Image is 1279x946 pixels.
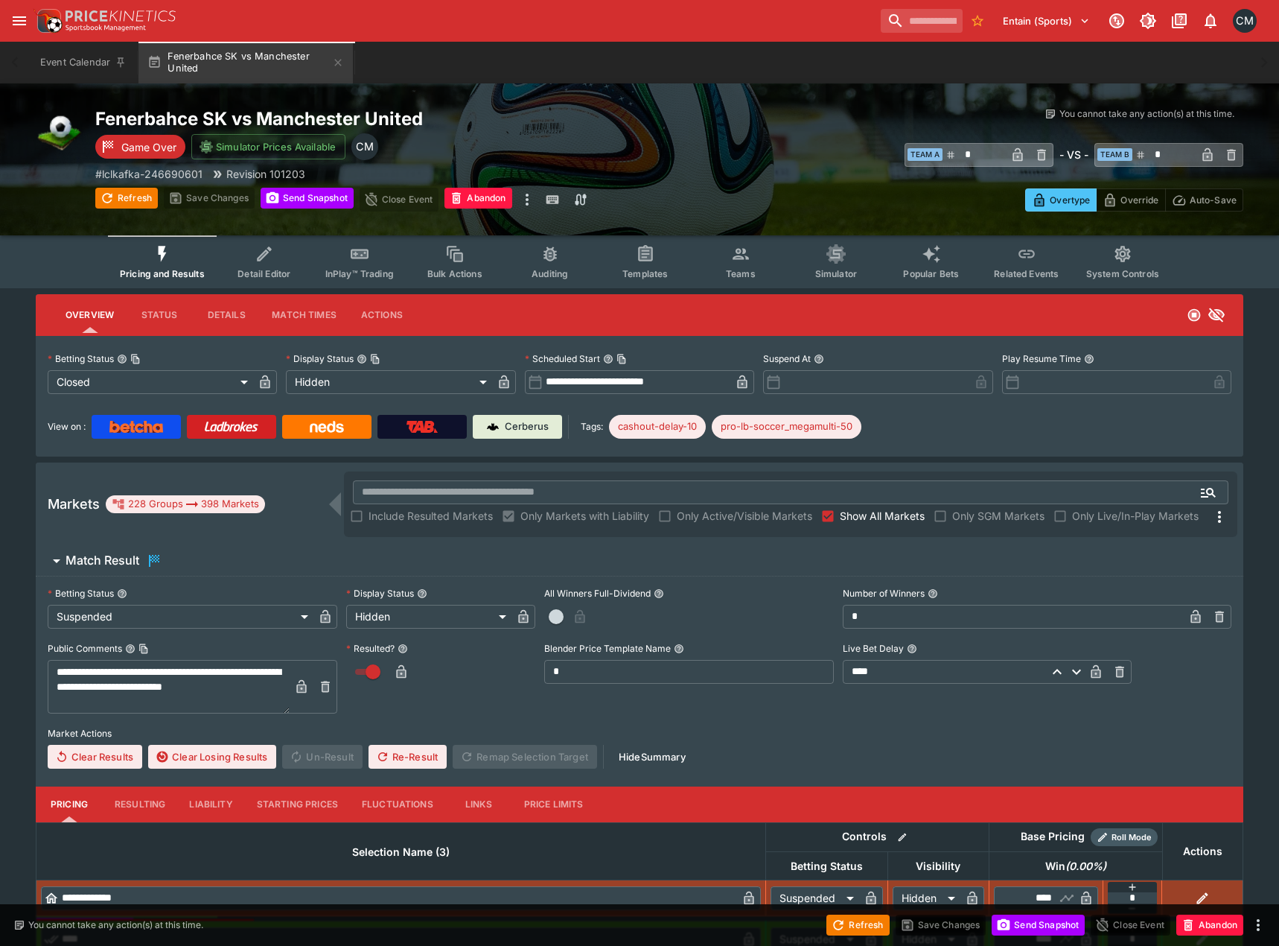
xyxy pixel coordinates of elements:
button: Liability [177,787,244,822]
button: Connected to PK [1103,7,1130,34]
button: Betting StatusCopy To Clipboard [117,354,127,364]
button: No Bookmarks [966,9,989,33]
div: Base Pricing [1015,828,1091,846]
p: Suspend At [763,352,811,365]
h6: Match Result [66,553,139,568]
p: Cerberus [505,419,549,434]
span: Roll Mode [1106,831,1158,844]
svg: Closed [1187,308,1202,323]
button: Abandon [1176,915,1243,936]
p: Live Bet Delay [843,642,904,655]
div: Hidden [346,605,512,629]
div: Closed [48,370,253,394]
label: View on : [48,415,86,439]
button: Event Calendar [31,42,135,83]
button: Display Status [417,588,427,599]
p: Display Status [346,587,414,600]
p: Betting Status [48,352,114,365]
button: Refresh [826,915,889,936]
img: PriceKinetics [66,10,176,22]
h5: Markets [48,495,100,512]
span: Win(0.00%) [1029,857,1123,875]
span: Visibility [899,857,977,875]
button: Details [193,297,260,333]
p: Blender Price Template Name [544,642,671,655]
img: Sportsbook Management [66,25,146,31]
label: Market Actions [48,723,1231,745]
span: pro-lb-soccer_megamulti-50 [712,419,861,434]
div: 228 Groups 398 Markets [112,495,259,513]
span: Related Events [994,268,1059,279]
button: Fenerbahce SK vs Manchester United [138,42,353,83]
h6: - VS - [1059,147,1088,162]
button: Public CommentsCopy To Clipboard [125,644,135,654]
span: Only SGM Markets [952,508,1044,524]
p: Auto-Save [1190,192,1237,208]
button: Override [1096,188,1165,212]
button: open drawer [6,7,33,34]
button: Overview [54,297,126,333]
button: Send Snapshot [992,915,1085,936]
p: Scheduled Start [525,352,600,365]
button: more [1249,916,1267,934]
button: Number of Winners [928,588,938,599]
img: Cerberus [487,421,499,433]
label: Tags: [581,415,603,439]
button: Scheduled StartCopy To Clipboard [603,354,613,364]
p: Public Comments [48,642,122,655]
div: Betting Target: cerberus [609,415,706,439]
th: Actions [1162,822,1243,880]
button: Select Tenant [994,9,1099,33]
button: Price Limits [512,787,596,822]
button: Toggle light/dark mode [1135,7,1161,34]
button: Documentation [1166,7,1193,34]
button: Copy To Clipboard [616,354,627,364]
button: Fluctuations [350,787,445,822]
button: Suspend At [814,354,824,364]
span: Auditing [532,268,568,279]
button: Copy To Clipboard [370,354,380,364]
button: Auto-Save [1165,188,1243,212]
button: Match Times [260,297,348,333]
p: Override [1120,192,1158,208]
button: Blender Price Template Name [674,644,684,654]
div: Suspended [771,886,859,910]
button: Cameron Matheson [1228,4,1261,37]
button: Status [126,297,193,333]
button: All Winners Full-Dividend [654,588,664,599]
div: Event type filters [108,235,1171,288]
p: Copy To Clipboard [95,166,202,182]
button: Actions [348,297,415,333]
button: Resulted? [398,644,408,654]
span: Mark an event as closed and abandoned. [1176,916,1243,931]
img: Ladbrokes [204,421,258,433]
p: You cannot take any action(s) at this time. [1059,107,1234,121]
button: Copy To Clipboard [138,644,149,654]
button: Re-Result [369,745,447,769]
svg: Hidden [1208,306,1225,324]
span: Teams [726,268,756,279]
button: Bulk edit [893,828,912,847]
span: Only Live/In-Play Markets [1072,508,1199,524]
p: Play Resume Time [1002,352,1081,365]
span: Detail Editor [237,268,290,279]
span: Popular Bets [903,268,959,279]
div: Show/hide Price Roll mode configuration. [1091,828,1158,846]
th: Controls [765,822,989,851]
span: cashout-delay-10 [609,419,706,434]
span: Include Resulted Markets [369,508,493,524]
div: Hidden [286,370,491,394]
button: Abandon [444,188,511,209]
button: Starting Prices [245,787,350,822]
div: Suspended [48,605,313,629]
h2: Copy To Clipboard [95,107,669,130]
p: Overtype [1050,192,1090,208]
p: Number of Winners [843,587,925,600]
button: Match Result [36,546,1243,576]
button: Links [445,787,512,822]
button: Send Snapshot [261,188,354,209]
div: Cameron Matheson [351,133,378,160]
p: Revision 101203 [226,166,305,182]
p: All Winners Full-Dividend [544,587,651,600]
span: Only Markets with Liability [520,508,649,524]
